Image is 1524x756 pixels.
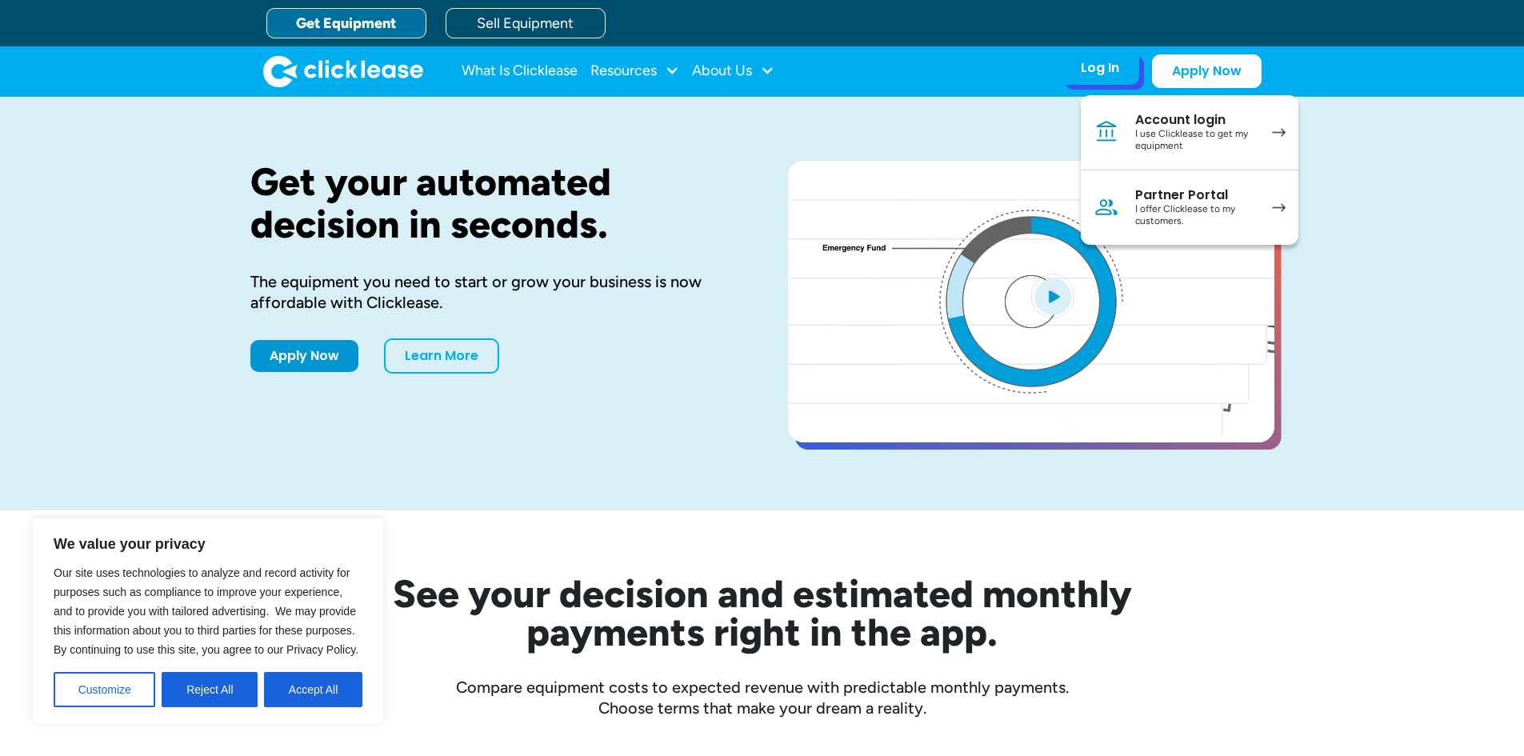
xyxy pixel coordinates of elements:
a: Sell Equipment [446,8,606,38]
img: arrow [1272,203,1286,212]
a: Partner PortalI offer Clicklease to my customers. [1081,170,1298,245]
button: Reject All [162,672,258,707]
a: What Is Clicklease [462,55,578,87]
h1: Get your automated decision in seconds. [250,161,737,246]
div: Partner Portal [1135,187,1256,203]
a: open lightbox [788,161,1274,442]
div: Resources [590,55,679,87]
button: Accept All [264,672,362,707]
nav: Log In [1081,95,1298,245]
div: The equipment you need to start or grow your business is now affordable with Clicklease. [250,271,737,313]
div: Account login [1135,112,1256,128]
a: Apply Now [250,340,358,372]
p: We value your privacy [54,534,362,554]
div: Log In [1081,60,1119,76]
a: home [263,55,423,87]
img: Clicklease logo [263,55,423,87]
a: Account loginI use Clicklease to get my equipment [1081,95,1298,170]
div: I offer Clicklease to my customers. [1135,203,1256,228]
div: Compare equipment costs to expected revenue with predictable monthly payments. Choose terms that ... [250,677,1274,718]
div: We value your privacy [32,518,384,724]
span: Our site uses technologies to analyze and record activity for purposes such as compliance to impr... [54,566,358,656]
button: Customize [54,672,155,707]
a: Get Equipment [266,8,426,38]
a: Apply Now [1152,54,1262,88]
a: Learn More [384,338,499,374]
div: About Us [692,55,774,87]
img: Person icon [1094,194,1119,220]
div: I use Clicklease to get my equipment [1135,128,1256,153]
img: Bank icon [1094,119,1119,145]
img: Blue play button logo on a light blue circular background [1031,274,1074,318]
h2: See your decision and estimated monthly payments right in the app. [314,574,1210,651]
img: arrow [1272,128,1286,137]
